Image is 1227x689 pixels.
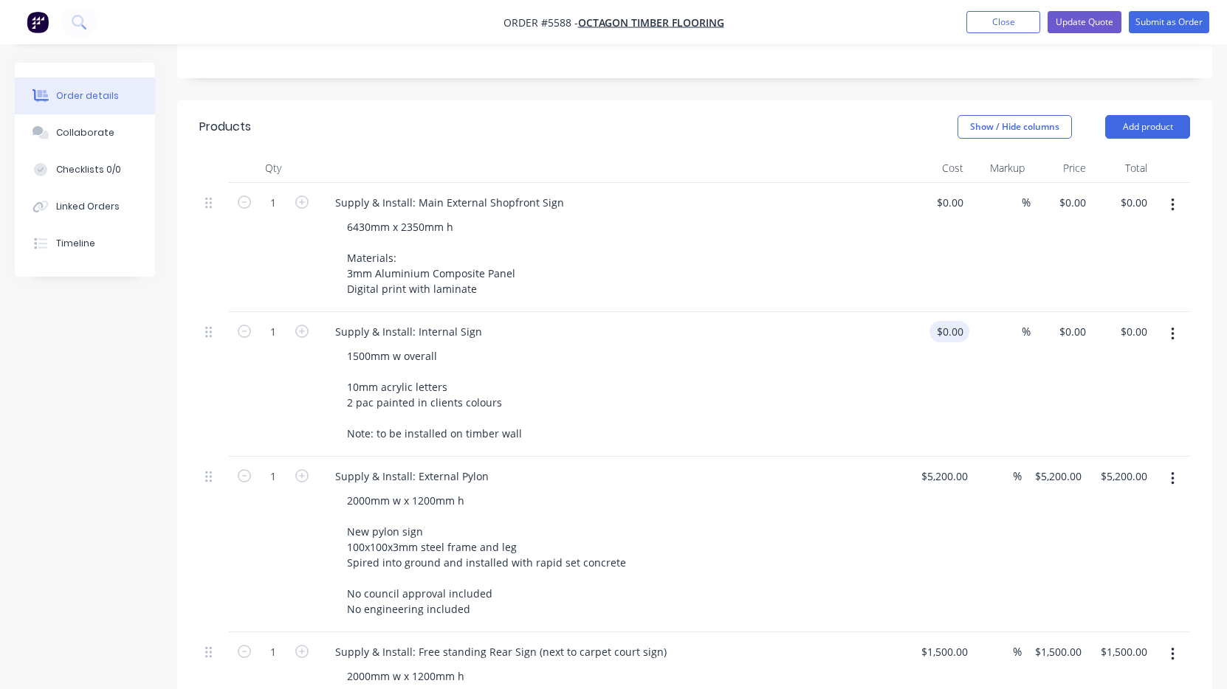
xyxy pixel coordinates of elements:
[323,465,501,487] div: Supply & Install: External Pylon
[15,225,155,262] button: Timeline
[1022,194,1031,211] span: %
[1048,11,1121,33] button: Update Quote
[56,126,114,139] div: Collaborate
[15,77,155,114] button: Order details
[229,153,317,183] div: Qty
[15,114,155,151] button: Collaborate
[199,118,251,136] div: Products
[323,641,678,662] div: Supply & Install: Free standing Rear Sign (next to carpet court sign)
[908,153,969,183] div: Cost
[323,321,494,342] div: Supply & Install: Internal Sign
[1105,115,1190,139] button: Add product
[1129,11,1209,33] button: Submit as Order
[56,89,119,103] div: Order details
[335,345,534,444] div: 1500mm w overall 10mm acrylic letters 2 pac painted in clients colours Note: to be installed on t...
[958,115,1072,139] button: Show / Hide columns
[1022,323,1031,340] span: %
[56,200,120,213] div: Linked Orders
[1013,468,1022,485] span: %
[56,237,95,250] div: Timeline
[27,11,49,33] img: Factory
[1031,153,1092,183] div: Price
[15,151,155,188] button: Checklists 0/0
[335,490,641,620] div: 2000mm w x 1200mm h New pylon sign 100x100x3mm steel frame and leg Spired into ground and install...
[1092,153,1153,183] div: Total
[335,216,530,300] div: 6430mm x 2350mm h Materials: 3mm Aluminium Composite Panel Digital print with laminate
[969,153,1031,183] div: Markup
[56,163,121,176] div: Checklists 0/0
[15,188,155,225] button: Linked Orders
[323,192,576,213] div: Supply & Install: Main External Shopfront Sign
[1013,643,1022,660] span: %
[503,15,578,30] span: Order #5588 -
[966,11,1040,33] button: Close
[578,15,724,30] a: Octagon Timber Flooring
